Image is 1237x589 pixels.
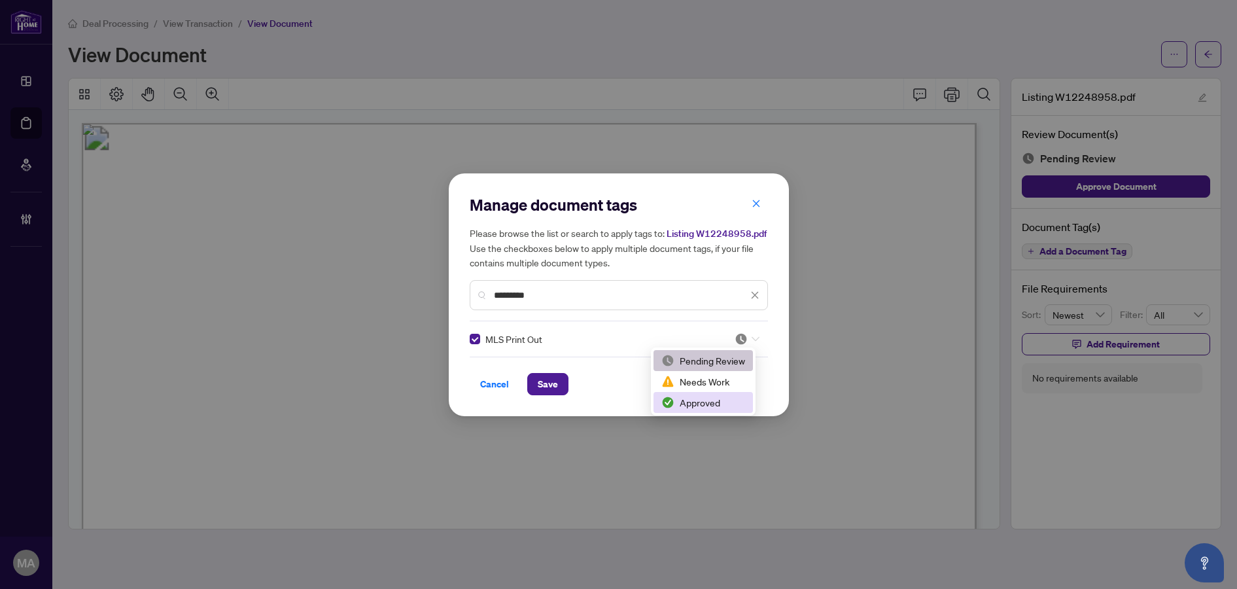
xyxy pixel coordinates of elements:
span: Pending Review [735,332,759,346]
span: close [752,199,761,208]
h5: Please browse the list or search to apply tags to: Use the checkboxes below to apply multiple doc... [470,226,768,270]
div: Approved [653,392,753,413]
div: Approved [661,395,745,410]
span: Cancel [480,374,509,395]
button: Open asap [1185,543,1224,582]
span: Save [538,374,558,395]
div: Needs Work [653,371,753,392]
img: status [735,332,748,346]
div: Needs Work [661,374,745,389]
button: Save [527,373,568,395]
div: Pending Review [661,353,745,368]
img: status [661,396,674,409]
button: Cancel [470,373,519,395]
span: MLS Print Out [485,332,542,346]
img: status [661,375,674,388]
img: status [661,354,674,367]
span: close [750,291,759,300]
h2: Manage document tags [470,194,768,215]
span: Listing W12248958.pdf [667,228,767,240]
div: Pending Review [653,350,753,371]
